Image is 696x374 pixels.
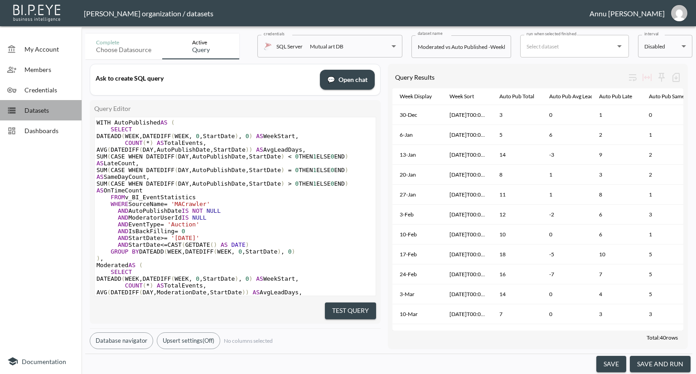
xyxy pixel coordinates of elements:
span: FROM [111,194,125,201]
th: 10-Feb [392,225,442,245]
span: ) [235,133,238,139]
span: ( [174,153,178,160]
span: AutoPublishDate [97,207,221,214]
th: 2025-03-03T00:00:00.000Z [442,284,492,304]
span: = [288,167,292,173]
span: ) [235,275,238,282]
div: Complete [96,39,151,46]
span: NULL [207,207,221,214]
th: 3 [642,304,691,324]
a: Documentation [7,356,74,367]
span: Documentation [22,358,66,365]
th: 1 [642,125,691,145]
span: 0 [238,248,242,255]
span: ) [341,296,345,302]
span: StartDate CAST GETDATE [97,241,249,248]
th: 14 [492,145,542,165]
span: Open chat [327,74,367,86]
th: 17-Feb [392,245,442,264]
span: AS [256,275,263,282]
button: Upsert settings(Off) [157,332,220,349]
th: 10 [592,245,642,264]
span: ( [171,119,174,126]
th: 17-Mar [392,324,442,344]
span: ) [249,133,253,139]
span: ) [345,180,348,187]
th: 35 [492,324,542,344]
div: Auto Pub Same Day [649,91,695,102]
div: Active [192,39,210,46]
th: 3 [592,165,642,185]
span: , [246,167,249,173]
div: Query Editor [94,105,376,112]
th: 0 [542,304,592,324]
span: ( [143,282,146,289]
span: , [100,255,104,262]
span: COUNT [125,139,143,146]
div: Week Display [400,91,432,102]
span: ) [249,275,253,282]
th: 5 [642,264,691,284]
span: COUNT [125,282,143,289]
div: Auto Pub Avg Lead Days [549,91,606,102]
button: annu@mutualart.com [665,2,694,24]
img: mssql icon [264,42,272,50]
span: 0 [331,180,334,187]
span: Moderated [97,262,143,269]
span: AND [118,228,128,235]
span: ( [107,167,111,173]
th: 15 [592,324,642,344]
th: 3 [642,205,691,225]
span: SUM CASE WHEN DATEDIFF DAY AutoPublishDate StartDate THEN ELSE END LateCount [97,153,352,167]
span: AND [118,207,128,214]
span: , [203,282,207,289]
span: My Account [24,44,74,54]
button: chatOpen chat [320,70,375,90]
span: Dashboards [24,126,74,135]
span: ( [139,146,143,153]
span: , [295,275,299,282]
span: ) [277,248,281,255]
th: 1 [642,225,691,245]
th: 3 [492,105,542,125]
div: Ask to create SQL query [96,74,314,82]
th: 3-Feb [392,205,442,225]
th: -7 [542,264,592,284]
th: 24-Feb [392,264,442,284]
span: , [189,167,193,173]
span: SELECT [111,126,132,133]
th: 2025-01-13T00:00:00.000Z [442,145,492,165]
th: 0 [542,225,592,245]
img: 30a3054078d7a396129f301891e268cf [671,5,687,21]
span: , [182,248,185,255]
span: 0 [295,167,299,173]
span: ) [246,241,249,248]
th: 2024-12-30T00:00:00.000Z [442,105,492,125]
label: dataset name [418,30,442,36]
span: , [199,275,203,282]
span: ) [281,167,285,173]
span: NOT [192,207,203,214]
span: 0 [292,296,295,302]
label: interval [644,31,659,37]
span: ( [182,241,185,248]
span: = [160,221,164,228]
span: AS [157,282,164,289]
span: , [281,248,285,255]
div: Toggle table layout between fixed and auto (default: auto) [640,70,654,85]
span: , [203,139,207,146]
span: , [189,275,193,282]
span: Credentials [24,85,74,95]
span: WHERE [111,201,128,207]
span: AVG DATEDIFF DAY AutoPublishDate StartDate AvgLeadDays [97,146,306,153]
span: BY [132,248,139,255]
span: Auto Pub Late [599,91,644,102]
span: 'Auction' [168,221,199,228]
th: -2 [542,205,592,225]
th: 2025-02-03T00:00:00.000Z [442,205,492,225]
th: 4 [592,284,642,304]
th: 5 [492,125,542,145]
th: 0 [642,105,691,125]
span: AND [118,235,128,241]
span: ( [107,153,111,160]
